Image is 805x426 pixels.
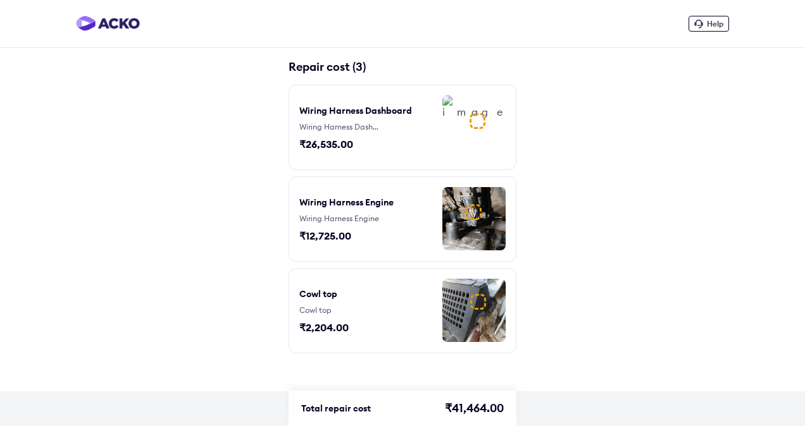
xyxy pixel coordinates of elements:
[707,19,723,28] span: Help
[299,196,394,209] div: Wiring Harness Engine
[445,401,504,416] div: ₹41,464.00
[442,279,506,342] img: image
[299,305,382,315] div: Cowl top
[76,16,140,31] img: horizontal-gradient.png
[442,187,506,250] img: image
[289,59,516,75] div: Repair cost (3)
[299,320,363,334] div: ₹2,204.00
[299,137,363,151] div: ₹26,535.00
[442,95,506,118] img: image
[299,122,382,132] div: Wiring Harness Dashboard
[299,214,382,224] div: Wiring Harness Engine
[299,229,363,243] div: ₹12,725.00
[299,288,337,300] div: Cowl top
[299,104,412,117] div: Wiring Harness Dashboard
[301,401,371,416] div: Total repair cost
